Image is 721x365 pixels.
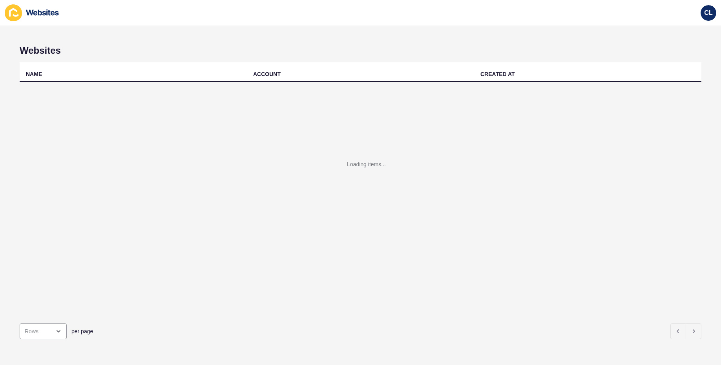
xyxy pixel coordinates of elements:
[480,70,515,78] div: CREATED AT
[26,70,42,78] div: NAME
[347,160,386,168] div: Loading items...
[20,45,701,56] h1: Websites
[20,323,67,339] div: open menu
[704,9,712,17] span: CL
[253,70,281,78] div: ACCOUNT
[71,327,93,335] span: per page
